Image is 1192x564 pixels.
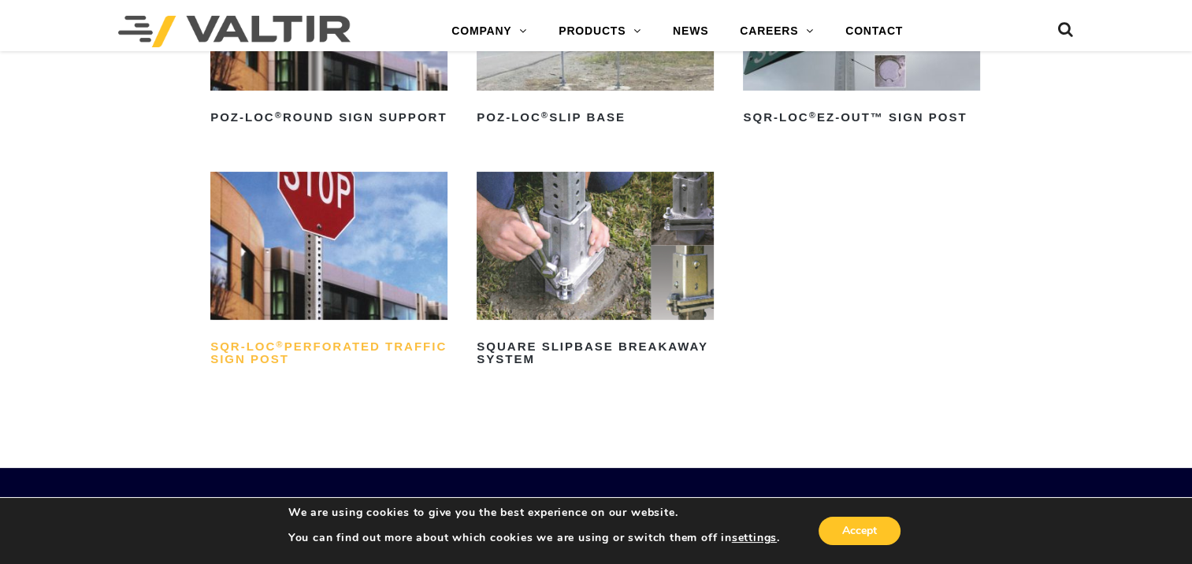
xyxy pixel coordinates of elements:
[118,16,351,47] img: Valtir
[210,334,447,372] h2: SQR-LOC Perforated Traffic Sign Post
[210,172,447,372] a: SQR-LOC®Perforated Traffic Sign Post
[830,16,919,47] a: CONTACT
[541,110,549,120] sup: ®
[809,110,817,120] sup: ®
[288,531,780,545] p: You can find out more about which cookies we are using or switch them off in .
[436,16,543,47] a: COMPANY
[477,334,714,372] h2: Square Slipbase Breakaway System
[724,16,830,47] a: CAREERS
[819,517,900,545] button: Accept
[743,105,980,130] h2: SQR-LOC EZ-Out™ Sign Post
[477,105,714,130] h2: POZ-LOC Slip Base
[732,531,777,545] button: settings
[276,340,284,349] sup: ®
[657,16,724,47] a: NEWS
[288,506,780,520] p: We are using cookies to give you the best experience on our website.
[477,172,714,372] a: Square Slipbase Breakaway System
[543,16,657,47] a: PRODUCTS
[275,110,283,120] sup: ®
[210,105,447,130] h2: POZ-LOC Round Sign Support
